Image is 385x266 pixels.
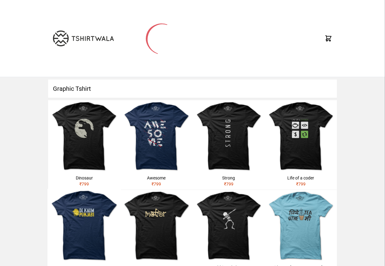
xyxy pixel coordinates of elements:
img: motor.jpg [120,190,192,262]
span: ₹ 799 [296,182,306,186]
span: ₹ 799 [79,182,89,186]
img: TW-LOGO-400-104.png [53,30,114,46]
img: jithe-tea-uthe-me.jpg [265,190,337,262]
img: strong.jpg [193,100,265,172]
a: Dinosaur₹799 [48,100,120,190]
div: Dinosaur [51,175,118,181]
h1: Graphic Tshirt [48,80,337,98]
img: shera-di-kaum-punjabi-1.jpg [47,189,121,263]
a: Strong₹799 [193,100,265,190]
a: Awesome₹799 [120,100,192,190]
img: awesome.jpg [120,100,192,172]
img: life-of-a-coder.jpg [265,100,337,172]
img: skeleton-dabbing.jpg [193,190,265,262]
img: dinosaur.jpg [48,100,120,172]
div: Strong [195,175,262,181]
span: ₹ 799 [152,182,161,186]
span: ₹ 799 [224,182,233,186]
a: Life of a coder₹799 [265,100,337,190]
div: Awesome [123,175,190,181]
div: Life of a coder [267,175,334,181]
